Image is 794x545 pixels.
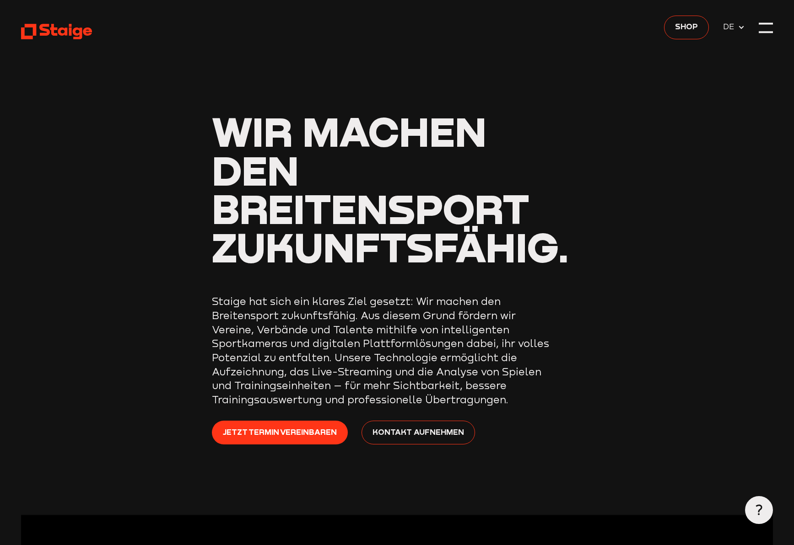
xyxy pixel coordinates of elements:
[373,426,464,438] span: Kontakt aufnehmen
[362,421,475,444] a: Kontakt aufnehmen
[723,21,738,33] span: DE
[664,16,709,39] a: Shop
[212,421,348,444] a: Jetzt Termin vereinbaren
[223,426,337,438] span: Jetzt Termin vereinbaren
[212,294,555,406] p: Staige hat sich ein klares Ziel gesetzt: Wir machen den Breitensport zukunftsfähig. Aus diesem Gr...
[212,107,569,272] span: Wir machen den Breitensport zukunftsfähig.
[675,21,698,33] span: Shop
